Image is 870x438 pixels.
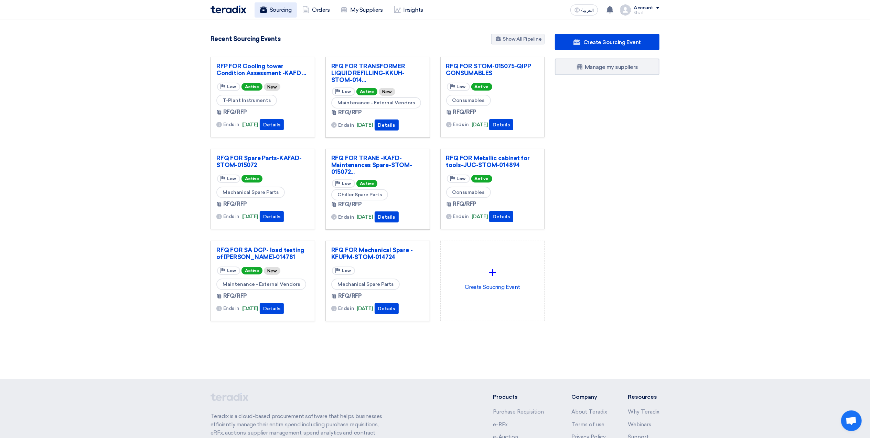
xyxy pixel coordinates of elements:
span: Ends in [223,305,239,312]
a: Manage my suppliers [555,59,659,75]
span: RFQ/RFP [453,108,477,116]
a: Purchase Requisition [493,409,544,415]
span: RFQ/RFP [338,200,362,209]
span: RFQ/RFP [338,292,362,300]
button: Details [375,119,399,131]
a: My Suppliers [335,2,388,18]
span: RFQ/RFP [338,108,362,117]
div: Account [634,5,653,11]
div: New [264,83,280,91]
span: Mechanical Spare Parts [216,187,285,198]
span: Low [227,84,236,89]
span: [DATE] [242,305,258,313]
span: Active [471,175,492,182]
span: Active [356,88,377,95]
a: Terms of use [571,421,604,428]
button: Details [375,303,399,314]
span: Ends in [223,213,239,220]
div: Open chat [841,410,862,431]
button: Details [489,211,513,222]
a: Sourcing [255,2,297,18]
span: Maintenance - External Vendors [331,97,421,108]
li: Products [493,393,551,401]
div: Create Soucring Event [446,247,539,307]
button: Details [375,211,399,222]
span: العربية [581,8,594,13]
span: Ends in [453,213,469,220]
a: Why Teradix [628,409,659,415]
a: RFQ FOR TRANE -KAFD-Maintenances Spare-STOM-015072... [331,155,424,175]
h4: Recent Sourcing Events [211,35,280,43]
button: Details [260,303,284,314]
div: + [446,262,539,283]
a: Orders [297,2,335,18]
li: Company [571,393,607,401]
a: RFQ FOR Metallic cabinet for tools-JUC-STOM-014894 [446,155,539,168]
span: Consumables [446,95,491,106]
span: [DATE] [472,121,488,129]
span: Mechanical Spare Parts [331,279,400,290]
button: Details [260,119,284,130]
button: Details [489,119,513,130]
span: Low [457,84,466,89]
span: [DATE] [242,213,258,221]
span: RFQ/RFP [223,292,247,300]
span: [DATE] [357,213,373,221]
span: [DATE] [357,305,373,313]
button: Details [260,211,284,222]
a: Show All Pipeline [491,34,545,44]
span: Low [342,89,351,94]
span: Active [241,83,262,91]
span: Maintenance - External Vendors [216,279,306,290]
div: Khalil [634,11,659,14]
span: Low [342,268,351,273]
span: RFQ/RFP [453,200,477,208]
a: e-RFx [493,421,508,428]
img: profile_test.png [620,4,631,15]
span: Ends in [338,305,354,312]
span: Active [241,175,262,182]
a: About Teradix [571,409,607,415]
span: [DATE] [472,213,488,221]
a: RFQ FOR Spare Parts-KAFAD-STOM-015072 [216,155,309,168]
a: RFP FOR Cooling tower Condition Assessment -KAFD ... [216,63,309,76]
span: T-Plant Instruments [216,95,277,106]
div: New [379,88,395,96]
li: Resources [628,393,659,401]
div: New [264,267,280,275]
span: [DATE] [357,121,373,129]
span: Active [356,180,377,187]
span: Ends in [223,121,239,128]
span: Ends in [338,213,354,221]
span: Ends in [453,121,469,128]
span: Low [227,268,236,273]
span: Consumables [446,187,491,198]
span: RFQ/RFP [223,108,247,116]
a: Insights [388,2,429,18]
span: RFQ/RFP [223,200,247,208]
a: RFQ FOR Mechanical Spare -KFUPM-STOM-014724 [331,247,424,260]
button: العربية [570,4,598,15]
a: RFQ FOR TRANSFORMER LIQUID REFILLING-KKUH-STOM-014... [331,63,424,83]
a: Webinars [628,421,651,428]
span: Low [342,181,351,186]
span: Ends in [338,122,354,129]
span: [DATE] [242,121,258,129]
span: Create Sourcing Event [583,39,641,45]
span: Low [457,176,466,181]
a: RFQ FOR SA DCP- load testing of [PERSON_NAME]-014781 [216,247,309,260]
img: Teradix logo [211,6,246,13]
span: Active [471,83,492,91]
a: RFQ FOR STOM-015075-QIPP CONSUMABLES [446,63,539,76]
span: Low [227,176,236,181]
span: Active [241,267,262,274]
span: Chiller Spare Parts [331,189,388,200]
